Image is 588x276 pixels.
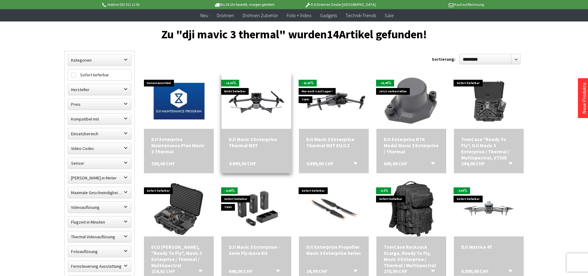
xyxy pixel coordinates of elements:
button: In den Warenkorb [501,268,516,276]
label: Sofort lieferbar [68,69,131,80]
p: Hotline 032 511 11 03 [101,1,197,8]
span: Neu [200,12,208,18]
a: DJI Mavic 3 Enterprise Thermal M3T EU/C2 4.899,00 CHF In den Warenkorb [306,136,361,148]
a: Gadgets [316,9,341,22]
label: Sensor [68,158,131,169]
p: DJI Drohnen Dealer [GEOGRAPHIC_DATA] [292,1,388,8]
label: Maximale Geschwindigkeit in km/h [68,187,131,198]
span: Gadgets [320,12,337,18]
a: DJI Mavic 3 Enterprise - Serie Fly more Kit 649,00 CHF In den Warenkorb [229,244,284,256]
a: TomCase Rucksack XLarge, Ready To Fly, Mavic 3 Enterprise / Thermal / Multispectral 270,00 CHF In... [384,244,439,268]
img: DJI Mavic 3 Enterprise Thermal M3T [221,82,291,121]
div: DJI Matrice 4T [461,244,516,250]
label: Einsatzbereich [68,128,131,139]
a: DJI Matrice 4T 6.090,00 CHF In den Warenkorb [461,244,516,250]
a: TomCase "Ready To Fly", DJI Mavic 3 Enterprise / Thermal / Multispectral, XT505 294,00 CHF In den... [461,136,516,161]
div: TomCase Rucksack XLarge, Ready To Fly, Mavic 3 Enterprise / Thermal / Multispectral [384,244,439,268]
label: Fotoauflösung [68,246,131,257]
img: TomCase "Ready To Fly", DJI Mavic 3 Enterprise / Thermal / Multispectral, XT505 [454,78,524,125]
span: Foto + Video [287,12,311,18]
a: Sale [380,9,398,22]
label: Sortierung: [432,54,455,64]
button: In den Warenkorb [269,268,283,276]
button: In den Warenkorb [501,160,516,168]
span: Drohnen Zubehör [243,12,278,18]
span: 649,00 CHF [229,268,252,274]
img: DJI Mavic 3 Enterprise Thermal M3T EU/C2 [299,79,369,123]
a: Neu [196,9,213,22]
div: DJI Mavic 3 Enterprise Thermal M3T EU/C2 [306,136,361,148]
span: 14 [327,27,339,41]
span: 270,00 CHF [384,268,407,274]
button: In den Warenkorb [424,268,438,276]
img: DJI Matrice 4T [454,189,524,228]
a: DJI Enterprise Maintenance Plan Mavic 3 Thermal 330,00 CHF [151,136,206,155]
span: 219,81 CHF [151,268,175,274]
span: 294,00 CHF [461,160,485,167]
label: Kompatibel mit [68,113,131,125]
img: DJI Enterprise Propeller Mavic 3 Enterprise Series [299,182,369,235]
p: Kauf auf Rechnung [388,1,484,8]
a: Neue Produkte [581,82,587,114]
p: Bis 16 Uhr bestellt, morgen geliefert. [197,1,292,8]
div: TomCase "Ready To Fly", DJI Mavic 3 Enterprise / Thermal / Multispectral, XT505 [461,136,516,161]
label: Flugzeit in Minuten [68,217,131,228]
span: 4.899,00 CHF [229,160,256,167]
a: Drohnen [213,9,238,22]
label: Kategorien [68,55,131,66]
a: Technik-Trends [341,9,380,22]
div: DJI Mavic 3 Enterprise Thermal M3T [229,136,284,148]
img: DJI Enterprise Maintenance Plan Mavic 3 Thermal [144,75,214,128]
span: 4.899,00 CHF [306,160,334,167]
span: 6.090,00 CHF [461,268,488,274]
label: Maximale Flughöhe in Meter [68,172,131,183]
span: 330,00 CHF [151,160,175,167]
span: Technik-Trends [345,12,376,18]
button: In den Warenkorb [424,160,438,168]
label: Videoauflösung [68,202,131,213]
img: TomCase Rucksack XLarge, Ready To Fly, Mavic 3 Enterprise / Thermal / Multispectral [389,181,434,236]
div: DJI Mavic 3 Enterprise - Serie Fly more Kit [229,244,284,256]
img: ECO Schutzkoffer, "Ready To Fly", Mavic 3 Enterprise / Thermal / Multispectral [151,181,206,236]
label: Preis [68,99,131,110]
div: DJI Enterprise Maintenance Plan Mavic 3 Thermal [151,136,206,155]
button: In den Warenkorb [346,160,361,168]
a: DJI Enterprise Propeller Mavic 3 Enterprise Series 24,99 CHF In den Warenkorb [306,244,361,256]
label: Video Codec [68,143,131,154]
h1: Zu "dji mavic 3 thermal" wurden Artikel gefunden! [64,30,524,39]
span: 24,99 CHF [306,268,327,274]
label: Fernsteuerung Ausstattung [68,261,131,272]
img: DJI Enterprise RTK Modul Mavic 3 Enterprise / Thermal [376,75,446,128]
img: DJI Mavic 3 Enterprise - Serie Fly more Kit [221,182,291,235]
button: In den Warenkorb [346,268,361,276]
a: DJI Enterprise RTK Modul Mavic 3 Enterprise / Thermal 606,00 CHF In den Warenkorb [384,136,439,155]
button: In den Warenkorb [191,268,206,276]
a: Drohnen Zubehör [238,9,282,22]
label: Hersteller [68,84,131,95]
label: Thermal Videoauflösung [68,231,131,242]
div: ECO [PERSON_NAME], "Ready To Fly", Mavic 3 Enterprise / Thermal / Multispectral [151,244,206,268]
a: Foto + Video [282,9,316,22]
span: 606,00 CHF [384,160,407,167]
span: Sale [385,12,394,18]
a: ECO [PERSON_NAME], "Ready To Fly", Mavic 3 Enterprise / Thermal / Multispectral 219,81 CHF In den... [151,244,206,268]
div: DJI Enterprise Propeller Mavic 3 Enterprise Series [306,244,361,256]
a: DJI Mavic 3 Enterprise Thermal M3T 4.899,00 CHF [229,136,284,148]
div: DJI Enterprise RTK Modul Mavic 3 Enterprise / Thermal [384,136,439,155]
span: Drohnen [217,12,234,18]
